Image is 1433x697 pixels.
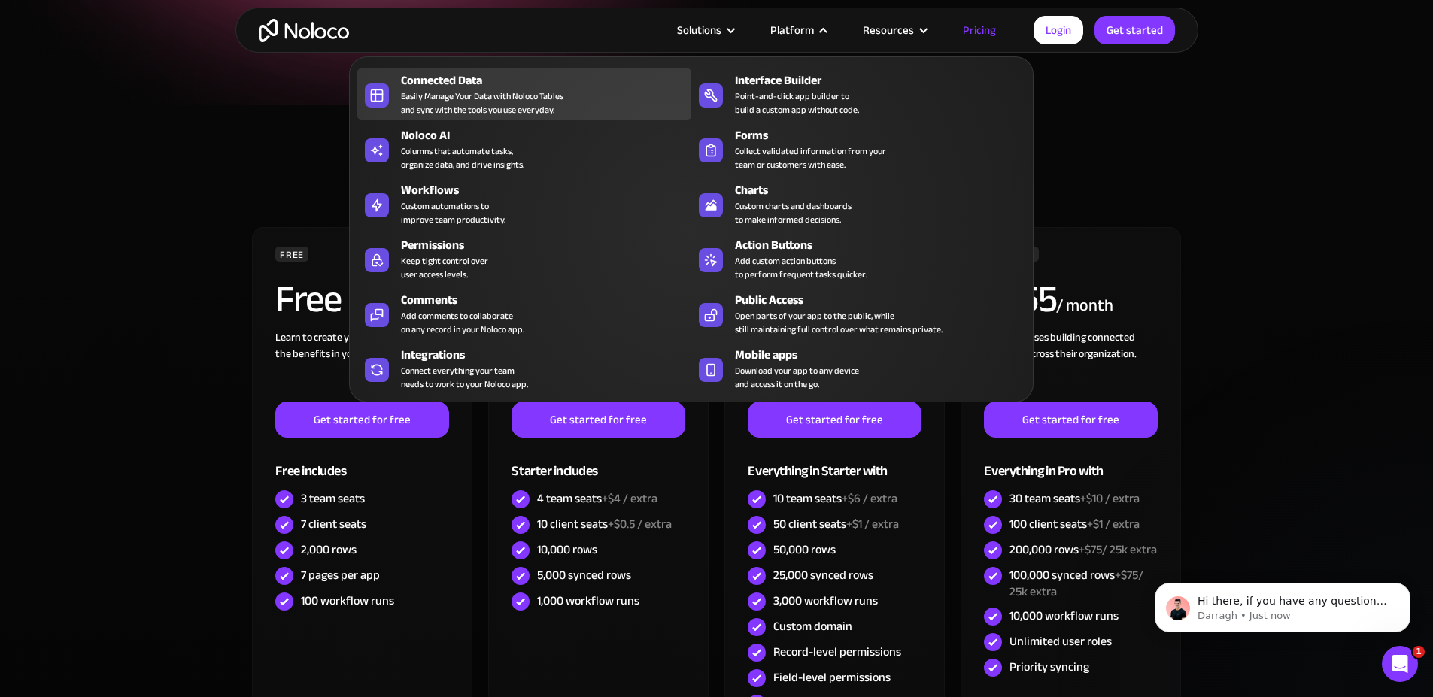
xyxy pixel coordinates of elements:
[863,20,914,40] div: Resources
[773,669,891,686] div: Field-level permissions
[773,644,901,660] div: Record-level permissions
[691,233,1025,284] a: Action ButtonsAdd custom action buttonsto perform frequent tasks quicker.
[735,309,943,336] div: Open parts of your app to the public, while still maintaining full control over what remains priv...
[1079,538,1157,561] span: +$75/ 25k extra
[984,329,1157,402] div: For businesses building connected solutions across their organization. ‍
[301,490,365,507] div: 3 team seats
[357,233,691,284] a: PermissionsKeep tight control overuser access levels.
[677,20,721,40] div: Solutions
[301,567,380,583] div: 7 pages per app
[770,20,814,40] div: Platform
[275,402,448,438] a: Get started for free
[1132,551,1433,656] iframe: Intercom notifications message
[658,20,751,40] div: Solutions
[735,199,852,226] div: Custom charts and dashboards to make informed decisions.
[846,513,899,535] span: +$1 / extra
[842,487,897,510] span: +$6 / extra
[1034,16,1083,44] a: Login
[275,329,448,402] div: Learn to create your first app and see the benefits in your team ‍
[537,490,657,507] div: 4 team seats
[735,254,867,281] div: Add custom action buttons to perform frequent tasks quicker.
[608,513,672,535] span: +$0.5 / extra
[1094,16,1175,44] a: Get started
[1056,294,1113,318] div: / month
[1009,516,1140,532] div: 100 client seats
[691,123,1025,174] a: FormsCollect validated information from yourteam or customers with ease.
[301,516,366,532] div: 7 client seats
[401,309,524,336] div: Add comments to collaborate on any record in your Noloco app.
[301,592,394,609] div: 100 workflow runs
[691,288,1025,339] a: Public AccessOpen parts of your app to the public, whilestill maintaining full control over what ...
[735,181,1032,199] div: Charts
[537,592,639,609] div: 1,000 workflow runs
[357,178,691,229] a: WorkflowsCustom automations toimprove team productivity.
[357,288,691,339] a: CommentsAdd comments to collaborateon any record in your Noloco app.
[944,20,1015,40] a: Pricing
[773,490,897,507] div: 10 team seats
[537,541,597,558] div: 10,000 rows
[275,280,341,318] h2: Free
[735,144,886,171] div: Collect validated information from your team or customers with ease.
[401,144,524,171] div: Columns that automate tasks, organize data, and drive insights.
[1009,633,1112,650] div: Unlimited user roles
[735,71,1032,89] div: Interface Builder
[773,618,852,635] div: Custom domain
[512,402,685,438] a: Get started for free
[537,516,672,532] div: 10 client seats
[349,35,1034,402] nav: Platform
[1009,490,1140,507] div: 30 team seats
[984,438,1157,486] div: Everything in Pro with
[401,364,528,391] div: Connect everything your team needs to work to your Noloco app.
[357,68,691,120] a: Connected DataEasily Manage Your Data with Noloco Tablesand sync with the tools you use everyday.
[602,487,657,510] span: +$4 / extra
[401,346,698,364] div: Integrations
[773,516,899,532] div: 50 client seats
[748,438,921,486] div: Everything in Starter with
[691,178,1025,229] a: ChartsCustom charts and dashboardsto make informed decisions.
[691,68,1025,120] a: Interface BuilderPoint-and-click app builder tobuild a custom app without code.
[1382,646,1418,682] iframe: Intercom live chat
[401,291,698,309] div: Comments
[1009,541,1157,558] div: 200,000 rows
[401,199,505,226] div: Custom automations to improve team productivity.
[301,541,357,558] div: 2,000 rows
[735,89,859,117] div: Point-and-click app builder to build a custom app without code.
[357,343,691,394] a: IntegrationsConnect everything your teamneeds to work to your Noloco app.
[275,247,308,262] div: FREE
[1009,567,1157,600] div: 100,000 synced rows
[357,123,691,174] a: Noloco AIColumns that automate tasks,organize data, and drive insights.
[751,20,844,40] div: Platform
[401,181,698,199] div: Workflows
[537,567,631,583] div: 5,000 synced rows
[401,89,563,117] div: Easily Manage Your Data with Noloco Tables and sync with the tools you use everyday.
[1087,513,1140,535] span: +$1 / extra
[735,346,1032,364] div: Mobile apps
[512,438,685,486] div: Starter includes
[984,402,1157,438] a: Get started for free
[691,343,1025,394] a: Mobile appsDownload your app to any deviceand access it on the go.
[250,120,1183,158] div: CHOOSE YOUR PLAN
[275,438,448,486] div: Free includes
[773,592,878,609] div: 3,000 workflow runs
[401,254,488,281] div: Keep tight control over user access levels.
[773,567,873,583] div: 25,000 synced rows
[1413,646,1425,658] span: 1
[735,126,1032,144] div: Forms
[401,236,698,254] div: Permissions
[259,19,349,42] a: home
[773,541,836,558] div: 50,000 rows
[748,402,921,438] a: Get started for free
[844,20,944,40] div: Resources
[1080,487,1140,510] span: +$10 / extra
[735,364,859,391] span: Download your app to any device and access it on the go.
[401,71,698,89] div: Connected Data
[401,126,698,144] div: Noloco AI
[1009,659,1089,675] div: Priority syncing
[1009,608,1119,624] div: 10,000 workflow runs
[735,291,1032,309] div: Public Access
[1009,564,1143,603] span: +$75/ 25k extra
